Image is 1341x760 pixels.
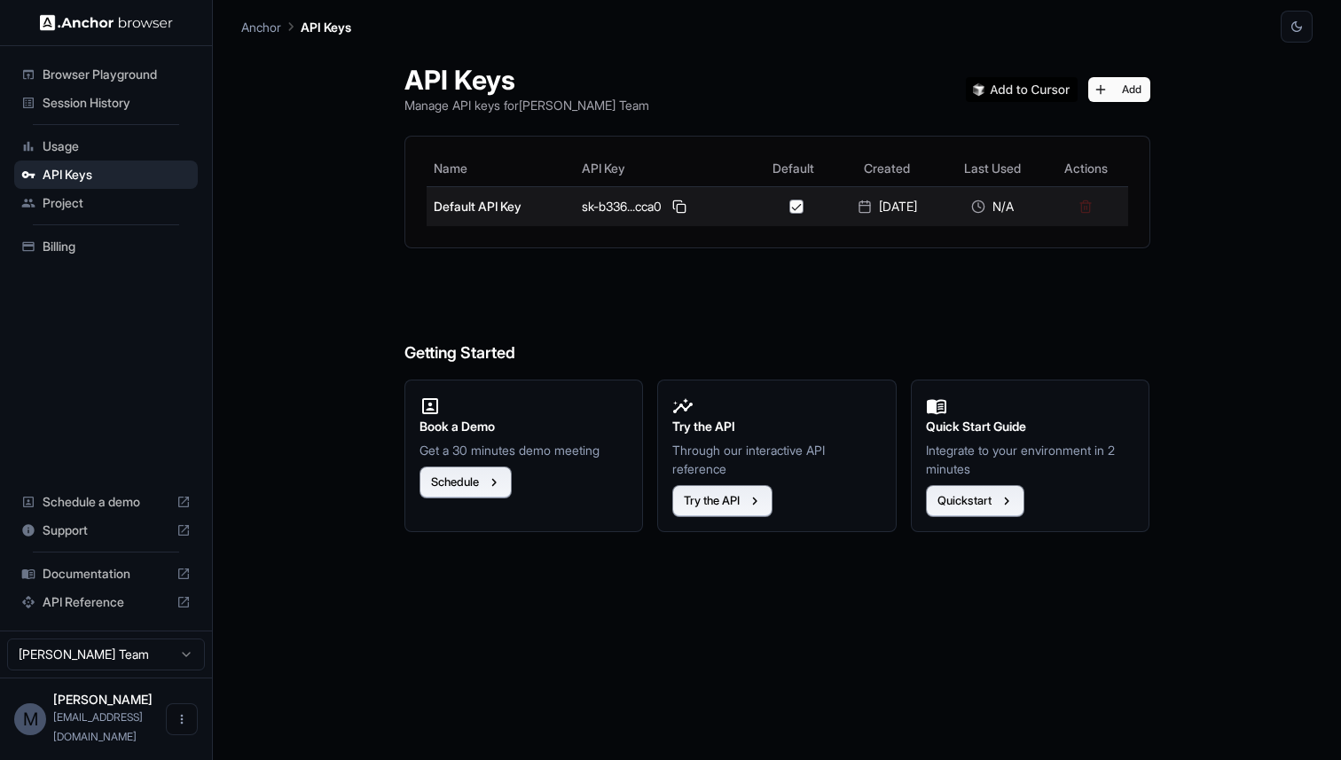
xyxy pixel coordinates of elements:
[834,151,941,186] th: Created
[926,417,1135,436] h2: Quick Start Guide
[43,521,169,539] span: Support
[43,194,191,212] span: Project
[669,196,690,217] button: Copy API key
[582,196,746,217] div: sk-b336...cca0
[40,14,173,31] img: Anchor Logo
[43,166,191,184] span: API Keys
[43,238,191,255] span: Billing
[14,161,198,189] div: API Keys
[14,60,198,89] div: Browser Playground
[43,565,169,583] span: Documentation
[43,593,169,611] span: API Reference
[43,493,169,511] span: Schedule a demo
[672,417,882,436] h2: Try the API
[427,151,575,186] th: Name
[427,186,575,226] td: Default API Key
[301,18,351,36] p: API Keys
[14,516,198,545] div: Support
[43,137,191,155] span: Usage
[14,703,46,735] div: M
[420,441,629,459] p: Get a 30 minutes demo meeting
[14,89,198,117] div: Session History
[53,692,153,707] span: Marton Wernigg
[14,232,198,261] div: Billing
[420,466,512,498] button: Schedule
[966,77,1078,102] img: Add anchorbrowser MCP server to Cursor
[43,66,191,83] span: Browser Playground
[14,588,198,616] div: API Reference
[752,151,834,186] th: Default
[241,18,281,36] p: Anchor
[420,417,629,436] h2: Book a Demo
[841,198,934,215] div: [DATE]
[672,485,772,517] button: Try the API
[1088,77,1150,102] button: Add
[43,94,191,112] span: Session History
[672,441,882,478] p: Through our interactive API reference
[404,64,649,96] h1: API Keys
[1044,151,1128,186] th: Actions
[948,198,1037,215] div: N/A
[404,96,649,114] p: Manage API keys for [PERSON_NAME] Team
[14,132,198,161] div: Usage
[166,703,198,735] button: Open menu
[941,151,1044,186] th: Last Used
[926,485,1024,517] button: Quickstart
[404,270,1150,366] h6: Getting Started
[14,488,198,516] div: Schedule a demo
[241,17,351,36] nav: breadcrumb
[14,189,198,217] div: Project
[926,441,1135,478] p: Integrate to your environment in 2 minutes
[14,560,198,588] div: Documentation
[575,151,753,186] th: API Key
[53,710,143,743] span: marton@craft.do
